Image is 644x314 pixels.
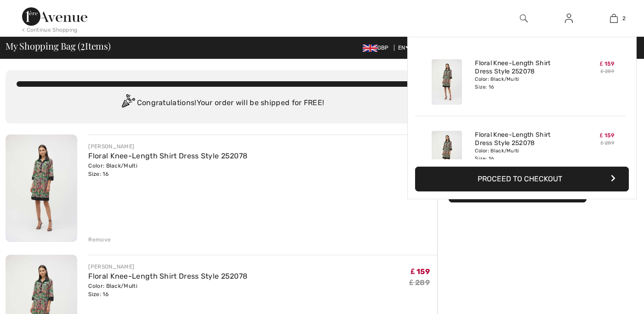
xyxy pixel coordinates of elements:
img: My Info [565,13,573,24]
div: Color: Black/Multi Size: 16 [475,76,565,90]
span: ₤ 159 [600,132,614,139]
div: Color: Black/Multi Size: 16 [475,147,565,162]
s: ₤ 289 [600,140,614,146]
span: My Shopping Bag ( Items) [6,41,111,50]
img: Floral Knee-Length Shirt Dress Style 252078 [6,135,77,242]
s: ₤ 289 [600,68,614,74]
img: My Bag [610,13,618,24]
span: EN [398,45,410,51]
div: Remove [88,235,111,244]
div: Congratulations! Your order will be shipped for FREE! [17,94,426,112]
span: 2 [622,14,626,22]
div: < Continue Shopping [22,26,78,34]
img: UK Pound [363,45,377,52]
img: Floral Knee-Length Shirt Dress Style 252078 [432,131,462,176]
a: Floral Knee-Length Shirt Dress Style 252078 [475,131,565,147]
a: Floral Knee-Length Shirt Dress Style 252078 [88,151,247,160]
div: [PERSON_NAME] [88,263,247,271]
s: ₤ 289 [410,278,430,287]
div: Color: Black/Multi Size: 16 [88,282,247,298]
a: Floral Knee-Length Shirt Dress Style 252078 [475,59,565,76]
span: ₤ 159 [600,61,614,67]
img: 1ère Avenue [22,7,87,26]
div: [PERSON_NAME] [88,142,247,151]
a: Sign In [558,13,580,24]
a: 2 [592,13,636,24]
span: 2 [80,39,85,51]
div: Color: Black/Multi Size: 16 [88,162,247,178]
img: Floral Knee-Length Shirt Dress Style 252078 [432,59,462,105]
span: ₤ 159 [411,267,430,276]
img: Congratulation2.svg [119,94,137,112]
img: search the website [520,13,528,24]
span: GBP [363,45,393,51]
a: Floral Knee-Length Shirt Dress Style 252078 [88,272,247,280]
button: Proceed to Checkout [415,167,629,191]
